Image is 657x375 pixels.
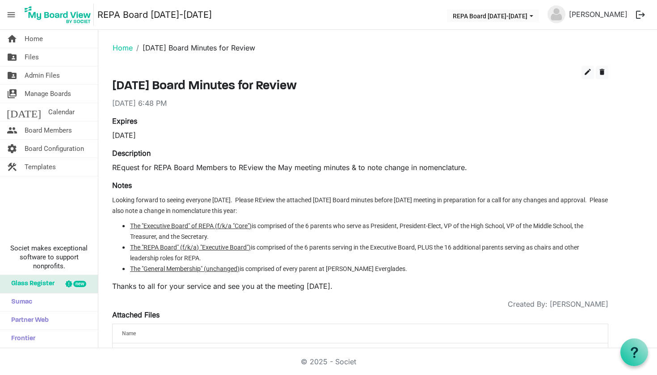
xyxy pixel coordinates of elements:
[631,5,650,24] button: logout
[301,357,356,366] a: © 2025 - Societ
[25,140,84,158] span: Board Configuration
[7,293,32,311] span: Sumac
[7,158,17,176] span: construction
[7,121,17,139] span: people
[7,48,17,66] span: folder_shared
[130,222,583,240] span: is comprised of the 6 parents who serve as President, President-Elect, VP of the High School, VP ...
[25,67,60,84] span: Admin Files
[130,265,240,272] span: The "General Membership" (unchanged)
[25,121,72,139] span: Board Members
[112,196,608,214] span: Looking forward to seeing everyone [DATE]. Please REview the attached [DATE] Board minutes before...
[130,244,579,262] span: is comprised of the 6 parents serving in the Executive Board, PLUS the 16 additional parents serv...
[7,30,17,48] span: home
[112,116,137,126] label: Expires
[113,343,552,359] td: REPA Exec Meeting Minutes May 12, 2025.pdf is template cell column header Name
[73,281,86,287] div: new
[7,140,17,158] span: settings
[25,85,71,103] span: Manage Boards
[547,5,565,23] img: no-profile-picture.svg
[112,98,608,108] div: [DATE] 6:48 PM
[581,66,594,79] button: edit
[584,68,592,76] span: edit
[7,67,17,84] span: folder_shared
[130,244,251,251] span: The "REPA Board" (f/k/a) "Executive Board")
[598,68,606,76] span: delete
[7,330,35,348] span: Frontier
[112,148,151,158] label: Description
[552,343,608,359] td: is Command column column header
[112,281,608,292] p: Thanks to all for your service and see you at the meeting [DATE].
[112,79,608,94] h3: [DATE] Board Minutes for Review
[97,6,212,24] a: REPA Board [DATE]-[DATE]
[112,130,354,141] div: [DATE]
[447,9,539,22] button: REPA Board 2025-2026 dropdownbutton
[7,103,41,121] span: [DATE]
[596,66,608,79] button: delete
[25,158,56,176] span: Templates
[565,5,631,23] a: [PERSON_NAME]
[7,312,49,329] span: Partner Web
[25,48,39,66] span: Files
[130,222,252,229] span: The "Executive Board" of REPA (f/k/a "Core")
[130,265,407,272] span: is comprised of every parent at [PERSON_NAME] Everglades.
[508,299,608,309] span: Created By: [PERSON_NAME]
[586,345,598,358] button: Download
[4,244,94,271] span: Societ makes exceptional software to support nonprofits.
[112,309,160,320] label: Attached Files
[22,4,94,26] img: My Board View Logo
[7,85,17,103] span: switch_account
[112,162,608,173] p: REquest for REPA Board Members to REview the May meeting minutes & to note change in nomenclature.
[22,4,97,26] a: My Board View Logo
[133,42,255,53] li: [DATE] Board Minutes for Review
[7,275,55,293] span: Glass Register
[25,30,43,48] span: Home
[113,43,133,52] a: Home
[122,330,136,337] span: Name
[3,6,20,23] span: menu
[48,103,75,121] span: Calendar
[112,180,132,191] label: Notes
